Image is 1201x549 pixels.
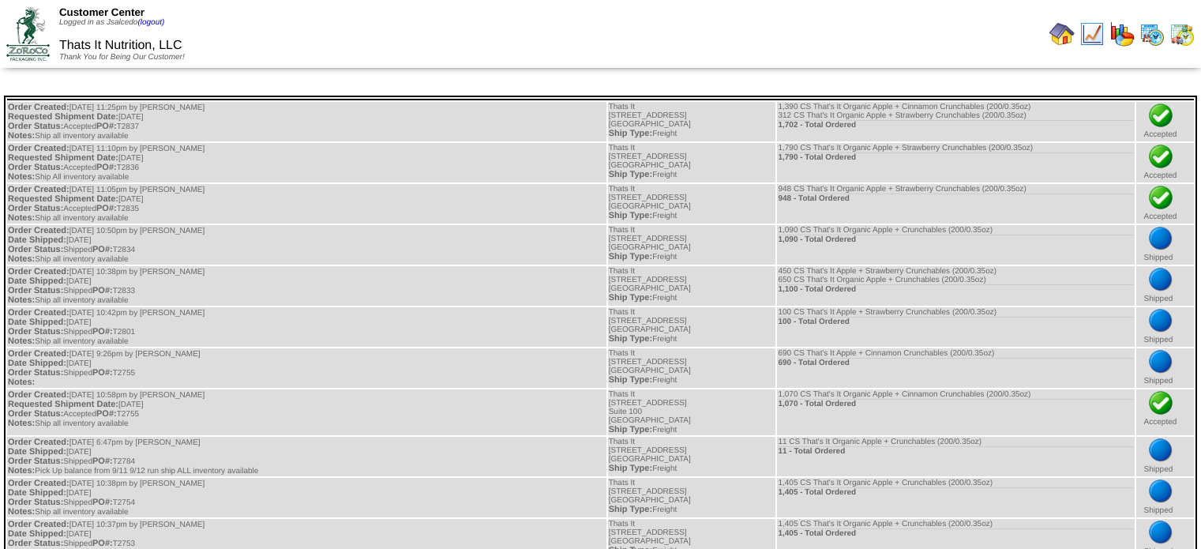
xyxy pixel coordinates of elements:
img: bluedot.png [1148,438,1173,463]
span: Ship Type: [609,505,652,514]
div: 1,100 - Total Ordered [778,284,1133,294]
span: Requested Shipment Date: [8,112,118,122]
td: Shipped [1136,225,1194,265]
span: Logged in as Jsalcedo [59,18,164,27]
span: Ship Type: [609,129,652,138]
span: Date Shipped: [8,276,66,286]
span: Ship Type: [609,252,652,261]
span: Order Created: [8,390,69,400]
span: PO#: [92,539,113,548]
span: Date Shipped: [8,359,66,368]
span: Order Created: [8,226,69,235]
td: Thats It [STREET_ADDRESS] [GEOGRAPHIC_DATA] Freight [608,184,776,224]
span: Requested Shipment Date: [8,400,118,409]
img: check.png [1148,144,1173,169]
img: home.gif [1049,21,1075,47]
span: Customer Center [59,6,144,18]
span: Notes: [8,131,35,141]
td: Shipped [1136,348,1194,388]
span: PO#: [92,368,113,378]
span: Date Shipped: [8,235,66,245]
td: [DATE] 11:10pm by [PERSON_NAME] [DATE] Accepted T2836 Ship All inventory available [7,143,606,182]
img: check.png [1148,103,1173,128]
img: bluedot.png [1148,267,1173,292]
span: Ship Type: [609,375,652,385]
span: Date Shipped: [8,529,66,539]
span: Order Status: [8,204,63,213]
span: Order Status: [8,457,63,466]
span: PO#: [96,409,117,419]
div: 948 - Total Ordered [778,194,1133,203]
span: Order Status: [8,122,63,131]
span: Notes: [8,378,35,387]
td: [DATE] 11:05pm by [PERSON_NAME] [DATE] Accepted T2835 Ship all inventory available [7,184,606,224]
td: [DATE] 11:25pm by [PERSON_NAME] [DATE] Accepted T2837 Ship all inventory available [7,102,606,141]
span: PO#: [92,245,113,254]
div: 1,090 - Total Ordered [778,235,1133,244]
td: Thats It [STREET_ADDRESS] [GEOGRAPHIC_DATA] Freight [608,143,776,182]
td: [DATE] 6:47pm by [PERSON_NAME] [DATE] Shipped T2784 Pick Up balance from 9/11 9/12 run ship ALL i... [7,437,606,476]
span: PO#: [96,163,117,172]
td: Thats It [STREET_ADDRESS] [GEOGRAPHIC_DATA] Freight [608,478,776,517]
img: check.png [1148,185,1173,210]
span: Thank You for Being Our Customer! [59,53,185,62]
td: 1,070 CS That's It Organic Apple + Cinnamon Crunchables (200/0.35oz) [777,389,1134,435]
span: Date Shipped: [8,488,66,498]
span: Ship Type: [609,170,652,179]
span: Order Status: [8,286,63,295]
span: PO#: [96,122,117,131]
td: Shipped [1136,307,1194,347]
span: Ship Type: [609,293,652,303]
td: 450 CS That's It Apple + Strawberry Crunchables (200/0.35oz) 650 CS That's It Organic Apple + Cru... [777,266,1134,306]
span: Requested Shipment Date: [8,153,118,163]
td: 11 CS That's It Organic Apple + Crunchables (200/0.35oz) [777,437,1134,476]
img: bluedot.png [1148,479,1173,504]
span: Notes: [8,337,35,346]
span: Ship Type: [609,211,652,220]
img: bluedot.png [1148,308,1173,333]
div: 1,405 - Total Ordered [778,528,1133,538]
img: check.png [1148,390,1173,416]
span: Ship Type: [609,425,652,434]
td: Accepted [1136,143,1194,182]
td: [DATE] 10:42pm by [PERSON_NAME] [DATE] Shipped T2801 Ship all inventory available [7,307,606,347]
span: Order Created: [8,103,69,112]
td: Thats It [STREET_ADDRESS] [GEOGRAPHIC_DATA] Freight [608,225,776,265]
span: Ship Type: [609,334,652,344]
span: Notes: [8,295,35,305]
span: Order Created: [8,349,69,359]
div: 1,070 - Total Ordered [778,399,1133,408]
img: bluedot.png [1148,226,1173,251]
td: [DATE] 10:50pm by [PERSON_NAME] [DATE] Shipped T2834 Ship all inventory available [7,225,606,265]
img: ZoRoCo_Logo(Green%26Foil)%20jpg.webp [6,7,50,60]
td: Shipped [1136,266,1194,306]
span: Thats It Nutrition, LLC [59,39,182,52]
span: Notes: [8,419,35,428]
td: Thats It [STREET_ADDRESS] [GEOGRAPHIC_DATA] Freight [608,437,776,476]
div: 690 - Total Ordered [778,358,1133,367]
td: Thats It [STREET_ADDRESS] [GEOGRAPHIC_DATA] Freight [608,307,776,347]
td: Thats It [STREET_ADDRESS] [GEOGRAPHIC_DATA] Freight [608,102,776,141]
td: 1,405 CS That's It Organic Apple + Crunchables (200/0.35oz) [777,478,1134,517]
img: calendarinout.gif [1169,21,1195,47]
td: [DATE] 10:38pm by [PERSON_NAME] [DATE] Shipped T2833 Ship all inventory available [7,266,606,306]
span: Order Created: [8,308,69,318]
span: Order Status: [8,327,63,337]
span: Order Created: [8,438,69,447]
img: line_graph.gif [1079,21,1105,47]
span: PO#: [96,204,117,213]
span: Order Status: [8,163,63,172]
span: Date Shipped: [8,447,66,457]
td: 948 CS That's It Organic Apple + Strawberry Crunchables (200/0.35oz) [777,184,1134,224]
span: PO#: [92,457,113,466]
td: [DATE] 10:58pm by [PERSON_NAME] [DATE] Accepted T2755 Ship all inventory available [7,389,606,435]
span: Order Created: [8,520,69,529]
span: Order Created: [8,267,69,276]
td: 1,790 CS That's It Organic Apple + Strawberry Crunchables (200/0.35oz) [777,143,1134,182]
td: 1,090 CS That's It Organic Apple + Crunchables (200/0.35oz) [777,225,1134,265]
td: Accepted [1136,102,1194,141]
span: Order Status: [8,539,63,548]
td: [DATE] 9:26pm by [PERSON_NAME] [DATE] Shipped T2755 [7,348,606,388]
span: Notes: [8,172,35,182]
span: PO#: [92,327,113,337]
